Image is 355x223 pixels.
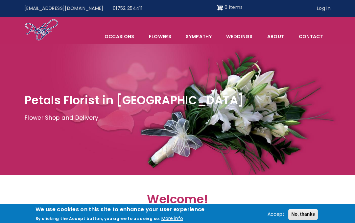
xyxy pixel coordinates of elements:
p: Flower Shop and Delivery [25,113,330,123]
button: Accept [265,211,287,218]
span: Weddings [219,30,260,43]
a: Flowers [142,30,178,43]
a: Sympathy [179,30,219,43]
img: Home [25,19,59,42]
a: Shopping cart 0 items [217,2,243,13]
a: 01752 254411 [108,2,147,15]
p: By clicking the Accept button, you agree to us doing so. [35,216,160,221]
button: More info [161,215,183,223]
button: No, thanks [288,209,318,220]
span: 0 items [225,4,243,11]
span: Petals Florist in [GEOGRAPHIC_DATA] [25,92,244,108]
img: Shopping cart [217,2,223,13]
span: Occasions [98,30,141,43]
h2: We use cookies on this site to enhance your user experience [35,206,205,213]
a: About [260,30,291,43]
a: Log in [312,2,335,15]
a: Contact [292,30,330,43]
a: [EMAIL_ADDRESS][DOMAIN_NAME] [20,2,108,15]
h2: Welcome! [35,192,320,210]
